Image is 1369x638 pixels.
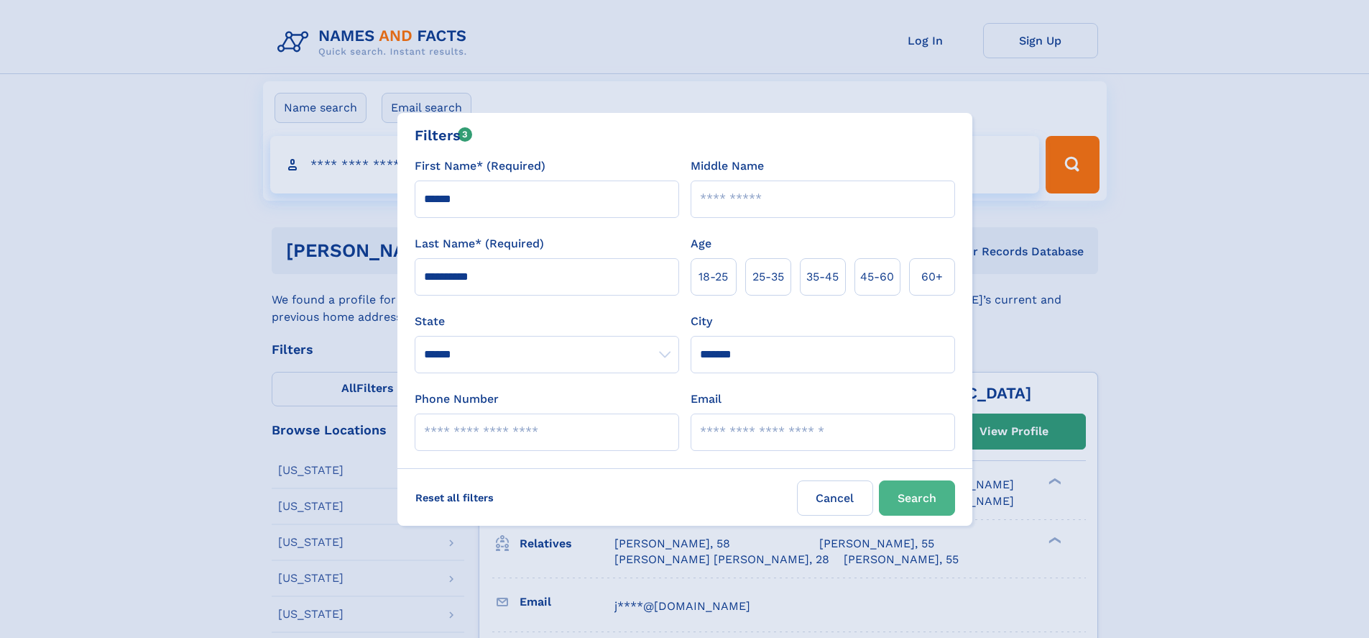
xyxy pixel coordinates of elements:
[691,158,764,175] label: Middle Name
[691,391,722,408] label: Email
[415,235,544,252] label: Last Name* (Required)
[879,480,955,516] button: Search
[699,268,728,286] span: 18‑25
[691,235,711,252] label: Age
[860,268,894,286] span: 45‑60
[415,313,679,330] label: State
[415,124,473,146] div: Filters
[691,313,712,330] label: City
[406,480,503,515] label: Reset all filters
[415,158,545,175] label: First Name* (Required)
[415,391,499,408] label: Phone Number
[921,268,943,286] span: 60+
[806,268,839,286] span: 35‑45
[797,480,873,516] label: Cancel
[752,268,784,286] span: 25‑35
